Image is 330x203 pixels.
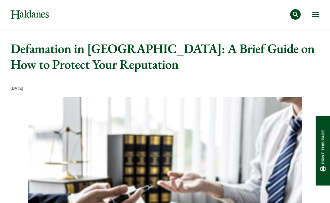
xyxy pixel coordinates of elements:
button: Open menu [312,12,320,17]
img: Logo of Haldanes [10,10,49,19]
time: [DATE] [10,86,23,91]
button: Search [290,9,301,20]
h1: Defamation in [GEOGRAPHIC_DATA]: A Brief Guide on How to Protect Your Reputation [10,41,320,72]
